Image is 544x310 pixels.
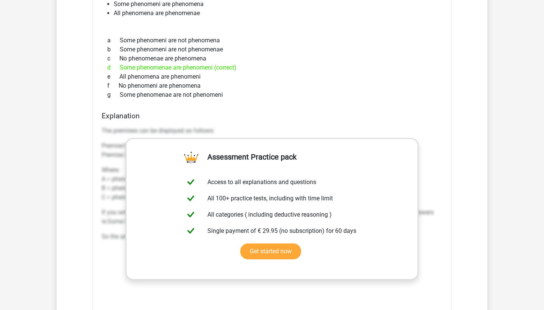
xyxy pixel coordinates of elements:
[107,45,120,54] span: b
[102,141,442,160] p: Premise1: Some B are A Premise 2: All A are C
[102,232,442,241] p: So the answer is: Some phenomenae are phenomeni
[102,126,442,135] p: The premises can be displayed as follows:
[107,63,120,72] span: d
[107,54,119,63] span: c
[107,81,119,90] span: f
[102,112,442,120] h4: Explanation
[102,36,442,45] div: Some phenomeni are not phenomena
[102,81,442,90] div: No phenomeni are phenomena
[102,90,442,99] div: Some phenomenae are not phenomeni
[102,166,442,202] p: Where: A = phenomena B = phenomeni C = phenomenae
[102,63,442,72] div: Some phenomenae are phenomeni (correct)
[102,54,442,63] div: No phenomenae are phenomena
[107,36,120,45] span: a
[240,243,301,259] a: Get started now
[107,72,119,81] span: e
[102,208,442,226] p: If you write down all the possible answers in the same way, you can see that the only logical con...
[107,90,120,99] span: g
[102,45,442,54] div: Some phenomeni are not phenomenae
[114,9,445,18] li: All phenomena are phenomenae
[102,72,442,81] div: All phenomena are phenomeni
